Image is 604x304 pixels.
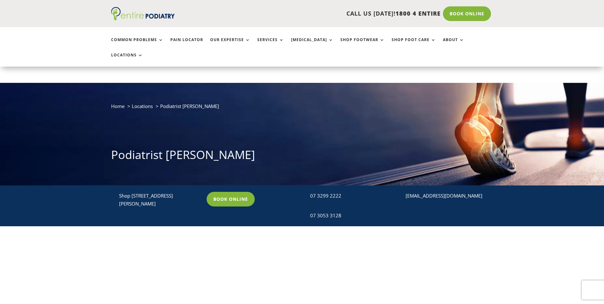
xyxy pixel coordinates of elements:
[111,103,124,109] a: Home
[160,103,219,109] span: Podiatrist [PERSON_NAME]
[291,38,333,51] a: [MEDICAL_DATA]
[111,7,175,20] img: logo (1)
[310,212,392,220] div: 07 3053 3128
[111,53,143,67] a: Locations
[199,10,441,18] p: CALL US [DATE]!
[132,103,153,109] a: Locations
[406,192,482,199] a: [EMAIL_ADDRESS][DOMAIN_NAME]
[119,192,201,208] p: Shop [STREET_ADDRESS][PERSON_NAME]
[111,15,175,22] a: Entire Podiatry
[111,102,493,115] nav: breadcrumb
[210,38,250,51] a: Our Expertise
[111,38,163,51] a: Common Problems
[395,10,441,17] span: 1800 4 ENTIRE
[207,192,255,206] a: Book Online
[443,38,464,51] a: About
[310,192,392,200] div: 07 3299 2222
[257,38,284,51] a: Services
[392,38,436,51] a: Shop Foot Care
[111,147,493,166] h1: Podiatrist [PERSON_NAME]
[340,38,385,51] a: Shop Footwear
[443,6,491,21] a: Book Online
[170,38,203,51] a: Pain Locator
